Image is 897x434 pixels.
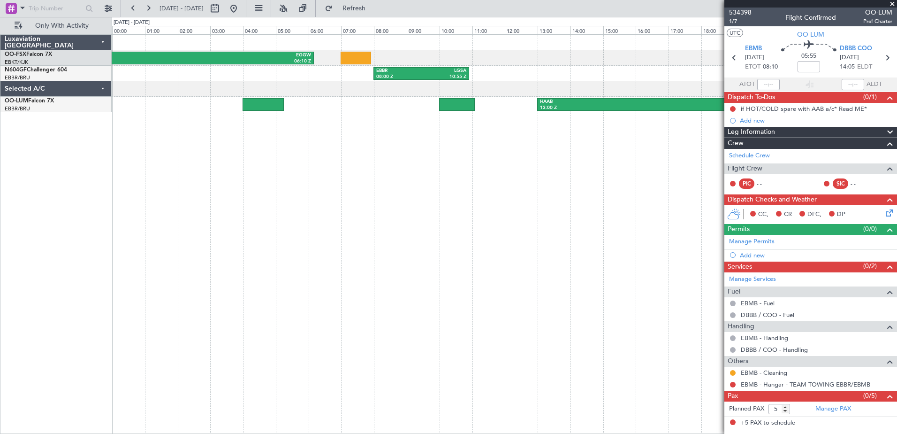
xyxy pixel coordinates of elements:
[840,53,859,62] span: [DATE]
[636,26,669,34] div: 16:00
[741,299,775,307] a: EBMB - Fuel
[740,251,892,259] div: Add new
[739,80,755,89] span: ATOT
[538,26,570,34] div: 13:00
[728,356,748,367] span: Others
[729,8,752,17] span: 534398
[728,194,817,205] span: Dispatch Checks and Weather
[837,210,845,219] span: DP
[421,74,466,80] div: 10:55 Z
[5,59,28,66] a: EBKT/KJK
[729,151,770,161] a: Schedule Crew
[701,26,734,34] div: 18:00
[728,321,754,332] span: Handling
[29,1,83,15] input: Trip Number
[603,26,636,34] div: 15:00
[807,210,821,219] span: DFC,
[729,17,752,25] span: 1/7
[178,26,211,34] div: 02:00
[741,346,808,354] a: DBBB / COO - Handling
[840,62,855,72] span: 14:05
[5,67,27,73] span: N604GF
[741,369,787,377] a: EBMB - Cleaning
[112,26,145,34] div: 00:00
[863,17,892,25] span: Pref Charter
[757,79,780,90] input: --:--
[728,127,775,138] span: Leg Information
[65,58,188,65] div: 22:30 Z
[663,105,786,111] div: 20:40 Z
[857,62,872,72] span: ELDT
[24,23,99,29] span: Only With Activity
[663,99,786,105] div: EBMB
[114,19,150,27] div: [DATE] - [DATE]
[739,178,754,189] div: PIC
[5,98,28,104] span: OO-LUM
[728,262,752,272] span: Services
[728,92,775,103] span: Dispatch To-Dos
[276,26,309,34] div: 05:00
[729,404,764,414] label: Planned PAX
[727,29,743,37] button: UTC
[440,26,472,34] div: 10:00
[728,163,762,174] span: Flight Crew
[741,105,867,113] div: if HOT/COLD spare with AAB a/c* Read ME*
[341,26,374,34] div: 07:00
[815,404,851,414] a: Manage PAX
[763,62,778,72] span: 08:10
[10,18,102,33] button: Only With Activity
[5,52,52,57] a: OO-FSXFalcon 7X
[728,138,744,149] span: Crew
[840,44,872,54] span: DBBB COO
[540,105,663,111] div: 13:00 Z
[374,26,407,34] div: 08:00
[320,1,377,16] button: Refresh
[867,80,882,89] span: ALDT
[785,13,836,23] div: Flight Confirmed
[570,26,603,34] div: 14:00
[851,179,872,188] div: - -
[740,116,892,124] div: Add new
[160,4,204,13] span: [DATE] - [DATE]
[5,67,67,73] a: N604GFChallenger 604
[801,52,816,61] span: 05:55
[741,311,794,319] a: DBBB / COO - Fuel
[5,74,30,81] a: EBBR/BRU
[863,224,877,234] span: (0/0)
[784,210,792,219] span: CR
[243,26,276,34] div: 04:00
[745,62,760,72] span: ETOT
[309,26,342,34] div: 06:00
[741,380,870,388] a: EBMB - Hangar - TEAM TOWING EBBR/EBMB
[5,52,26,57] span: OO-FSX
[376,74,421,80] div: 08:00 Z
[669,26,701,34] div: 17:00
[188,58,311,65] div: 06:10 Z
[745,53,764,62] span: [DATE]
[728,224,750,235] span: Permits
[5,105,30,112] a: EBBR/BRU
[188,52,311,59] div: EGGW
[5,98,54,104] a: OO-LUMFalcon 7X
[376,68,421,74] div: EBBR
[745,44,762,54] span: EBMB
[757,179,778,188] div: - -
[729,275,776,284] a: Manage Services
[863,391,877,401] span: (0/5)
[863,92,877,102] span: (0/1)
[145,26,178,34] div: 01:00
[505,26,538,34] div: 12:00
[407,26,440,34] div: 09:00
[540,99,663,105] div: HAAB
[421,68,466,74] div: LGSA
[729,237,775,247] a: Manage Permits
[758,210,768,219] span: CC,
[210,26,243,34] div: 03:00
[863,261,877,271] span: (0/2)
[728,287,740,297] span: Fuel
[741,334,788,342] a: EBMB - Handling
[797,30,824,39] span: OO-LUM
[334,5,374,12] span: Refresh
[472,26,505,34] div: 11:00
[833,178,848,189] div: SIC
